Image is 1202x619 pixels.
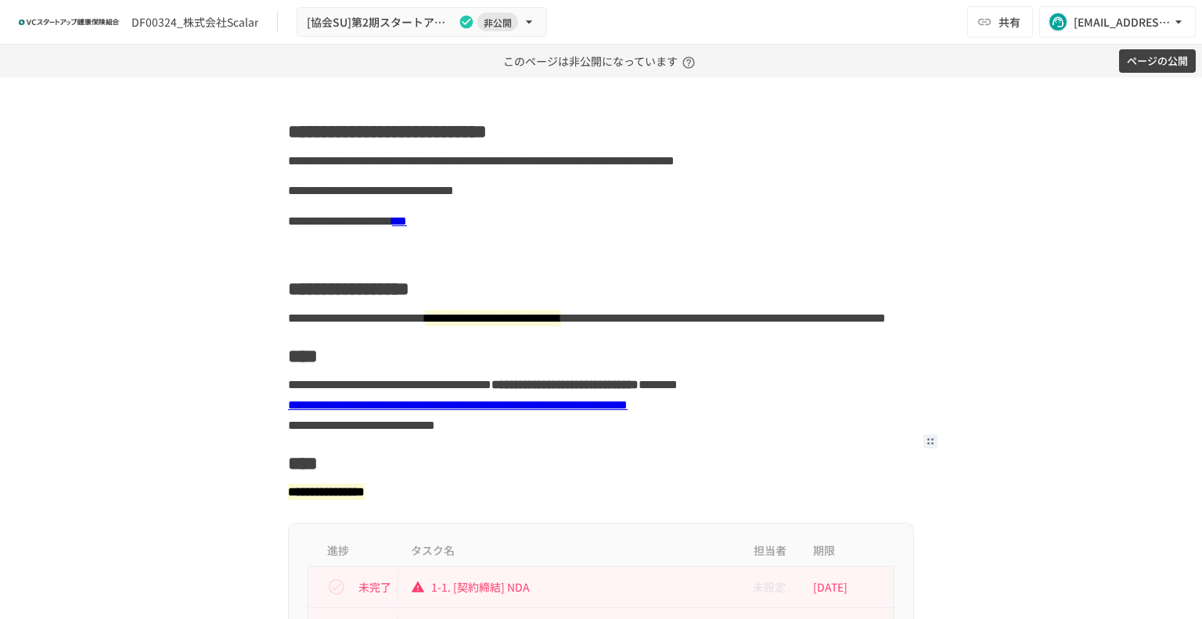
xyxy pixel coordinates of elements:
div: [EMAIL_ADDRESS][DOMAIN_NAME] [1074,13,1171,32]
p: 未完了 [358,578,391,596]
button: status [321,571,352,603]
span: [DATE] [813,571,848,603]
span: 非公開 [477,14,518,31]
button: [協会SU]第2期スタートアップ健保への加入申請手続き非公開 [297,7,547,38]
th: 進捗 [308,536,399,567]
span: 未設定 [740,578,786,596]
th: 期限 [801,536,894,567]
img: ZDfHsVrhrXUoWEWGWYf8C4Fv4dEjYTEDCNvmL73B7ox [19,9,119,34]
p: このページは非公開になっています [503,45,700,77]
button: ページの公開 [1119,49,1196,74]
p: 1-1. [契約締結] NDA [411,578,725,597]
button: 共有 [967,6,1033,38]
span: 共有 [999,13,1020,31]
button: [EMAIL_ADDRESS][DOMAIN_NAME] [1039,6,1196,38]
div: DF00324_株式会社Scalar [131,14,258,31]
th: 担当者 [738,536,801,567]
th: タスク名 [398,536,738,567]
span: [協会SU]第2期スタートアップ健保への加入申請手続き [307,13,455,32]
